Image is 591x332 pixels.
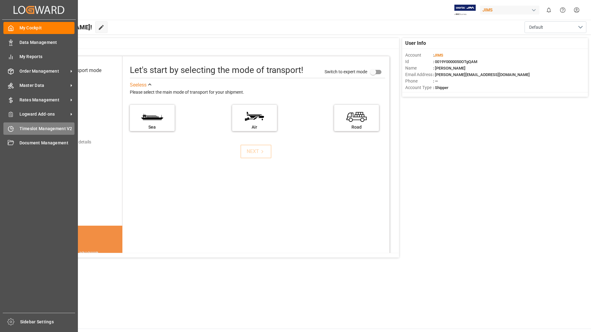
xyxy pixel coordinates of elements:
span: JIMS [434,53,443,57]
span: Default [529,24,543,31]
img: Exertis%20JAM%20-%20Email%20Logo.jpg_1722504956.jpg [454,5,476,15]
span: Timeslot Management V2 [19,126,75,132]
span: Order Management [19,68,68,74]
a: My Cockpit [3,22,74,34]
span: Account [405,52,433,58]
span: : — [433,79,438,83]
div: Let's start by selecting the mode of transport! [130,64,303,77]
span: Sidebar Settings [20,319,75,325]
span: My Cockpit [19,25,75,31]
span: Data Management [19,39,75,46]
div: NEXT [247,148,266,155]
span: Id [405,58,433,65]
span: Email Address [405,71,433,78]
a: Timeslot Management V2 [3,122,74,134]
span: Master Data [19,82,68,89]
button: Help Center [556,3,570,17]
span: User Info [405,40,426,47]
div: Add shipping details [53,139,91,145]
div: Please select the main mode of transport for your shipment. [130,89,385,96]
span: Account Type [405,84,433,91]
a: Document Management [3,137,74,149]
button: open menu [525,21,586,33]
button: JIMS [480,4,542,16]
span: Document Management [19,140,75,146]
span: Logward Add-ons [19,111,68,117]
div: JIMS [480,6,539,15]
span: Hello [PERSON_NAME]! [26,21,92,33]
span: : [PERSON_NAME] [433,66,466,70]
span: : 0019Y0000050OTgQAM [433,59,477,64]
div: Air [235,124,274,130]
div: See less [130,81,147,89]
button: NEXT [240,145,271,158]
span: Rates Management [19,97,68,103]
a: Data Management [3,36,74,48]
span: : [433,53,443,57]
div: Road [337,124,376,130]
div: Sea [133,124,172,130]
span: My Reports [19,53,75,60]
span: : [PERSON_NAME][EMAIL_ADDRESS][DOMAIN_NAME] [433,72,530,77]
button: show 0 new notifications [542,3,556,17]
span: Phone [405,78,433,84]
span: Name [405,65,433,71]
span: : Shipper [433,85,449,90]
span: Switch to expert mode [325,69,367,74]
